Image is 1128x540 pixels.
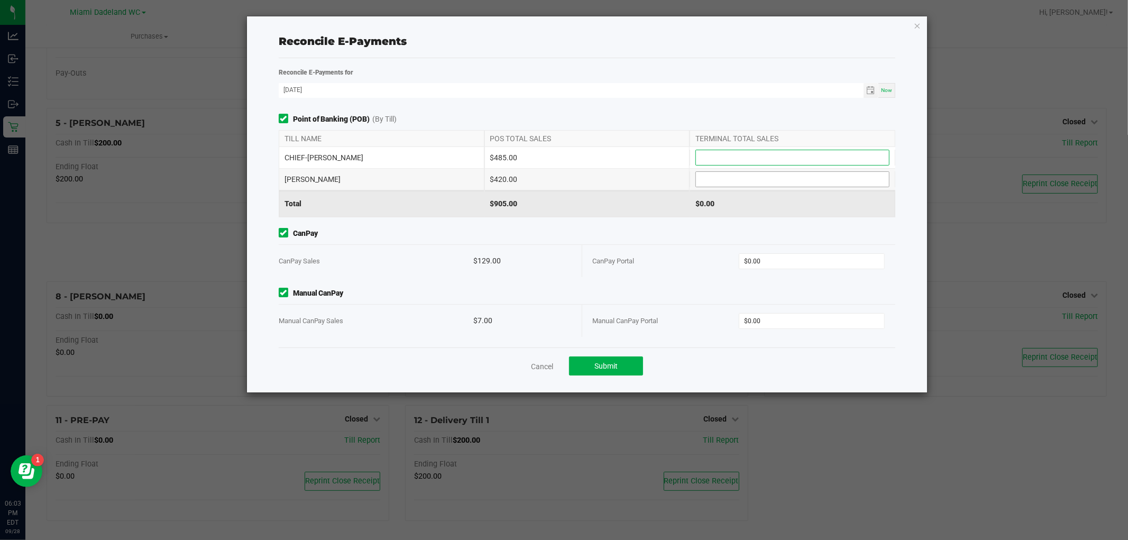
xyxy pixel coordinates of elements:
[293,228,318,239] strong: CanPay
[593,317,658,325] span: Manual CanPay Portal
[279,114,293,125] form-toggle: Include in reconciliation
[690,190,895,217] div: $0.00
[279,33,896,49] div: Reconcile E-Payments
[279,190,484,217] div: Total
[279,288,293,299] form-toggle: Include in reconciliation
[293,288,344,299] strong: Manual CanPay
[881,87,892,93] span: Now
[531,361,553,372] a: Cancel
[484,190,690,217] div: $905.00
[569,356,643,376] button: Submit
[293,114,370,125] strong: Point of Banking (POB)
[279,169,484,190] div: [PERSON_NAME]
[279,131,484,147] div: TILL NAME
[473,305,571,337] div: $7.00
[690,131,895,147] div: TERMINAL TOTAL SALES
[279,228,293,239] form-toggle: Include in reconciliation
[279,257,320,265] span: CanPay Sales
[279,69,354,76] strong: Reconcile E-Payments for
[279,83,864,96] input: Date
[484,169,690,190] div: $420.00
[11,455,42,487] iframe: Resource center
[864,83,879,98] span: Toggle calendar
[593,257,635,265] span: CanPay Portal
[373,114,397,125] span: (By Till)
[594,362,618,370] span: Submit
[473,245,571,277] div: $129.00
[279,317,344,325] span: Manual CanPay Sales
[484,131,690,147] div: POS TOTAL SALES
[279,147,484,168] div: CHIEF-[PERSON_NAME]
[484,147,690,168] div: $485.00
[31,454,44,466] iframe: Resource center unread badge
